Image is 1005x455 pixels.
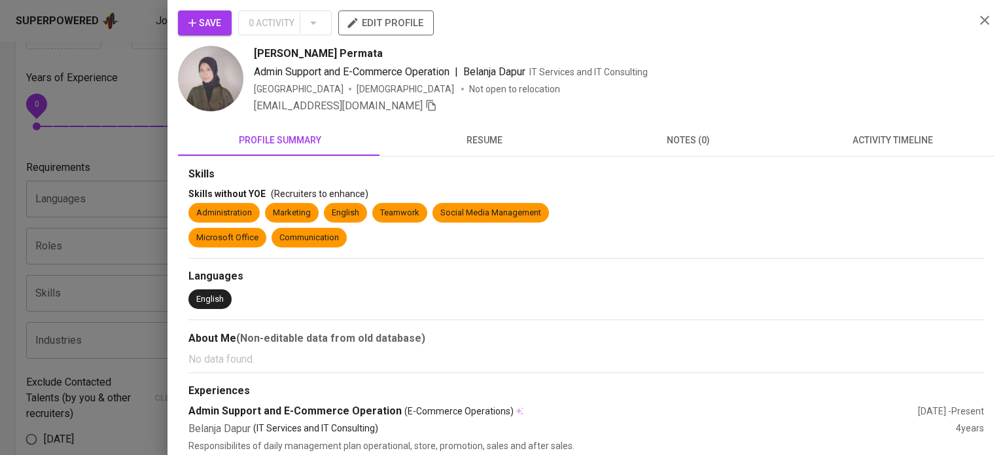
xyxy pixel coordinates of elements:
div: English [332,207,359,219]
p: (IT Services and IT Consulting) [253,422,378,437]
div: Social Media Management [440,207,541,219]
button: Save [178,10,232,35]
a: edit profile [338,17,434,27]
div: Admin Support and E-Commerce Operation [188,404,918,419]
span: notes (0) [594,132,783,149]
div: [DATE] - Present [918,405,984,418]
span: [EMAIL_ADDRESS][DOMAIN_NAME] [254,100,423,112]
span: (Recruiters to enhance) [271,189,368,199]
div: 4 years [956,422,984,437]
div: [GEOGRAPHIC_DATA] [254,82,344,96]
p: No data found. [188,352,984,367]
div: Experiences [188,384,984,399]
div: English [196,293,224,306]
span: [PERSON_NAME] Permata [254,46,383,62]
span: | [455,64,458,80]
span: Admin Support and E-Commerce Operation [254,65,450,78]
span: profile summary [186,132,374,149]
span: [DEMOGRAPHIC_DATA] [357,82,456,96]
span: edit profile [349,14,423,31]
div: Languages [188,269,984,284]
div: About Me [188,331,984,346]
div: Administration [196,207,252,219]
span: resume [390,132,578,149]
span: Belanja Dapur [463,65,525,78]
span: (E-Commerce Operations) [404,405,514,418]
div: Communication [279,232,339,244]
p: Not open to relocation [469,82,560,96]
button: edit profile [338,10,434,35]
b: (Non-editable data from old database) [236,332,425,344]
div: Teamwork [380,207,419,219]
div: Marketing [273,207,311,219]
div: Belanja Dapur [188,422,956,437]
img: 5013ef670a4d9d91cd835a4bcaa55320.jpg [178,46,243,111]
div: Skills [188,167,984,182]
div: Microsoft Office [196,232,258,244]
span: IT Services and IT Consulting [529,67,648,77]
p: Responsibilites of daily management plan operational, store, promotion, sales and after sales. [188,439,984,452]
span: Save [188,15,221,31]
span: activity timeline [798,132,987,149]
span: Skills without YOE [188,189,266,199]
